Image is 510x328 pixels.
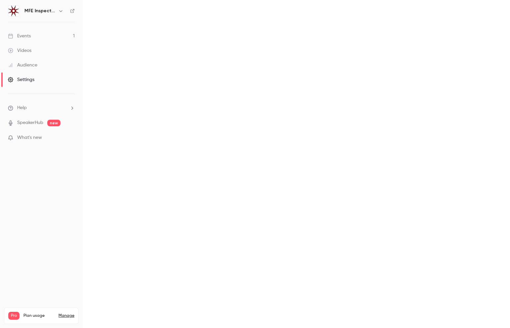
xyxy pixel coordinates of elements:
[17,119,43,126] a: SpeakerHub
[23,313,55,318] span: Plan usage
[8,76,34,83] div: Settings
[47,120,60,126] span: new
[8,104,75,111] li: help-dropdown-opener
[8,6,19,16] img: MFE Inspection Solutions
[8,33,31,39] div: Events
[17,134,42,141] span: What's new
[8,47,31,54] div: Videos
[59,313,74,318] a: Manage
[17,104,27,111] span: Help
[8,312,20,320] span: Pro
[8,62,37,68] div: Audience
[24,8,56,14] h6: MFE Inspection Solutions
